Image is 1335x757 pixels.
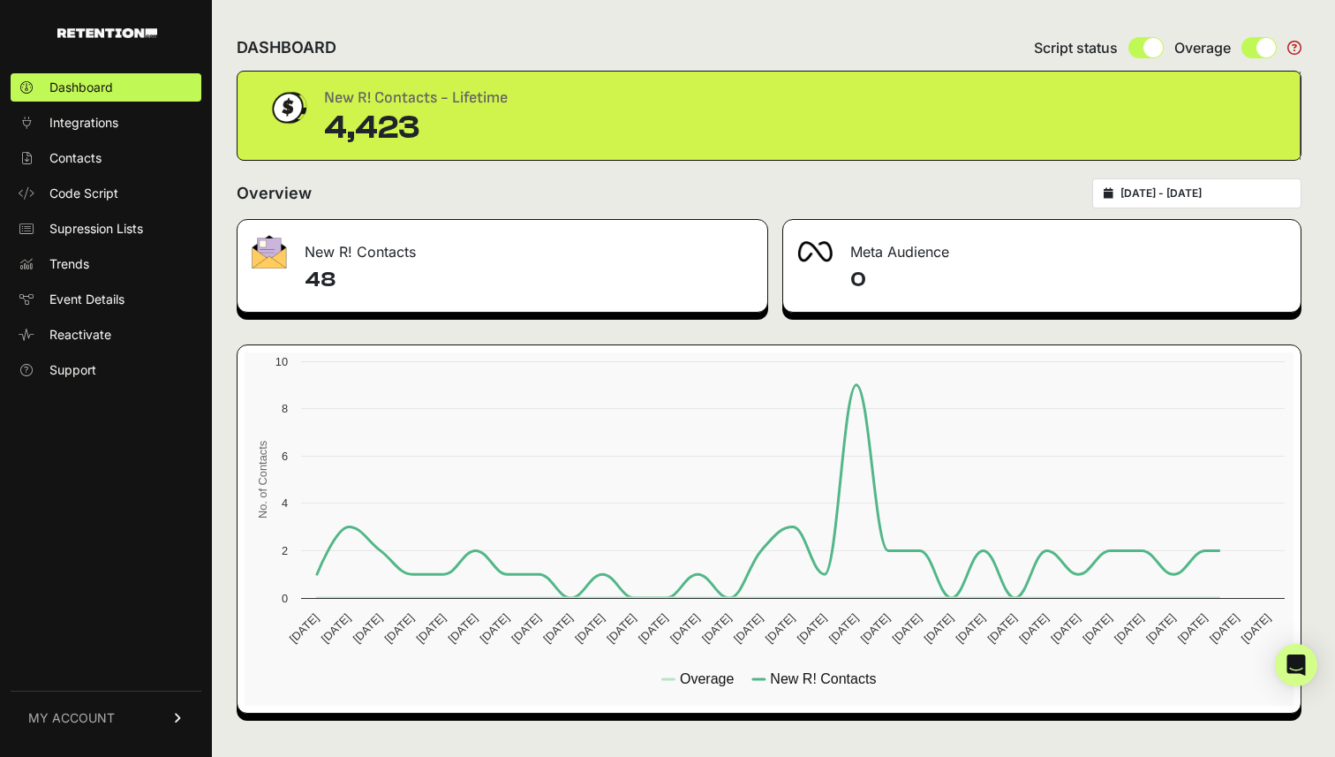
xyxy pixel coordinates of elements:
text: [DATE] [382,611,417,646]
text: [DATE] [1080,611,1114,646]
a: Trends [11,250,201,278]
text: [DATE] [319,611,353,646]
text: [DATE] [287,611,321,646]
a: Code Script [11,179,201,208]
span: Script status [1034,37,1118,58]
text: [DATE] [858,611,893,646]
div: New R! Contacts - Lifetime [324,86,508,110]
a: Supression Lists [11,215,201,243]
img: fa-envelope-19ae18322b30453b285274b1b8af3d052b27d846a4fbe8435d1a52b978f639a2.png [252,235,287,269]
text: [DATE] [731,611,766,646]
a: Contacts [11,144,201,172]
text: [DATE] [1239,611,1273,646]
text: [DATE] [636,611,670,646]
text: [DATE] [1112,611,1146,646]
text: [DATE] [414,611,449,646]
text: [DATE] [604,611,638,646]
div: Meta Audience [783,220,1301,273]
span: Reactivate [49,326,111,344]
a: Event Details [11,285,201,314]
span: Integrations [49,114,118,132]
img: dollar-coin-05c43ed7efb7bc0c12610022525b4bbbb207c7efeef5aecc26f025e68dcafac9.png [266,86,310,130]
img: Retention.com [57,28,157,38]
text: [DATE] [1143,611,1178,646]
text: [DATE] [667,611,702,646]
text: [DATE] [763,611,797,646]
text: 8 [282,402,288,415]
text: New R! Contacts [770,671,876,686]
div: 4,423 [324,110,508,146]
a: Integrations [11,109,201,137]
text: 4 [282,496,288,510]
a: MY ACCOUNT [11,691,201,745]
div: New R! Contacts [238,220,767,273]
text: [DATE] [890,611,924,646]
text: [DATE] [572,611,607,646]
a: Reactivate [11,321,201,349]
a: Dashboard [11,73,201,102]
div: Open Intercom Messenger [1275,644,1317,686]
text: [DATE] [1207,611,1241,646]
img: fa-meta-2f981b61bb99beabf952f7030308934f19ce035c18b003e963880cc3fabeebb7.png [797,241,833,262]
text: [DATE] [351,611,385,646]
text: [DATE] [445,611,479,646]
span: Event Details [49,291,124,308]
text: 6 [282,450,288,463]
text: [DATE] [795,611,829,646]
text: [DATE] [699,611,734,646]
span: Supression Lists [49,220,143,238]
span: Overage [1174,37,1231,58]
text: [DATE] [984,611,1019,646]
text: [DATE] [1016,611,1051,646]
a: Support [11,356,201,384]
text: 10 [275,355,288,368]
span: Trends [49,255,89,273]
h4: 48 [305,266,753,294]
text: [DATE] [509,611,543,646]
text: [DATE] [1048,611,1082,646]
span: Dashboard [49,79,113,96]
text: [DATE] [922,611,956,646]
text: [DATE] [1175,611,1210,646]
span: Contacts [49,149,102,167]
text: 2 [282,544,288,557]
text: [DATE] [953,611,987,646]
span: Code Script [49,185,118,202]
text: Overage [680,671,734,686]
h4: 0 [850,266,1286,294]
text: 0 [282,592,288,605]
text: [DATE] [826,611,861,646]
text: [DATE] [477,611,511,646]
span: Support [49,361,96,379]
h2: DASHBOARD [237,35,336,60]
text: [DATE] [540,611,575,646]
span: MY ACCOUNT [28,709,115,727]
text: No. of Contacts [256,441,269,519]
h2: Overview [237,181,312,206]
